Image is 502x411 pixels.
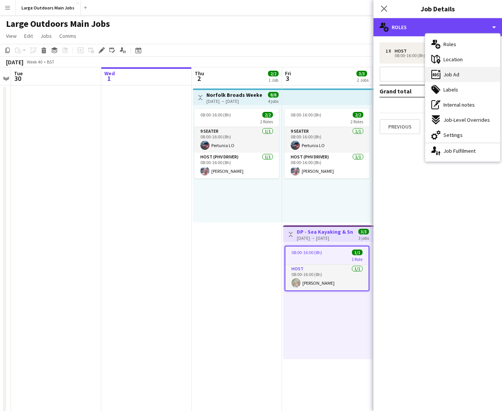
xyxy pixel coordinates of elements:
div: 4 jobs [268,98,279,104]
span: Fri [285,70,291,77]
button: Previous [380,119,420,134]
span: Labels [443,86,458,93]
span: Roles [443,41,456,48]
span: Week 40 [25,59,44,65]
h3: Job Details [373,4,502,14]
span: Job-Level Overrides [443,116,490,123]
span: View [6,33,17,39]
div: 1 Job [268,77,278,83]
span: Tue [14,70,23,77]
span: Wed [104,70,115,77]
span: Settings [443,132,463,138]
h3: Norfolk Broads Weekend [206,92,263,98]
span: 1 [103,74,115,83]
span: 08:00-16:00 (8h) [200,112,231,118]
div: [DATE] → [DATE] [297,235,353,241]
span: Thu [195,70,204,77]
span: 30 [13,74,23,83]
h1: Large Outdoors Main Jobs [6,18,110,29]
span: 1 Role [352,256,363,262]
app-card-role: 9 Seater1/108:00-16:00 (8h)Pertunia LO [285,127,369,153]
span: 3 [284,74,291,83]
app-job-card: 08:00-16:00 (8h)2/22 Roles9 Seater1/108:00-16:00 (8h)Pertunia LOHost (PHV Driver)1/108:00-16:00 (... [194,109,279,178]
app-card-role: 9 Seater1/108:00-16:00 (8h)Pertunia LO [194,127,279,153]
span: 08:00-16:00 (8h) [291,250,322,255]
button: Large Outdoors Main Jobs [15,0,81,15]
span: Job Ad [443,71,459,78]
span: 8/8 [268,92,279,98]
div: 1 x [386,48,395,54]
div: 2 Jobs [357,77,369,83]
span: Comms [59,33,76,39]
app-job-card: 08:00-16:00 (8h)1/11 RoleHost1/108:00-16:00 (8h)[PERSON_NAME] [285,246,369,291]
a: Edit [21,31,36,41]
span: Internal notes [443,101,475,108]
span: 3/3 [356,71,367,76]
span: 2 Roles [260,119,273,124]
span: 2 Roles [350,119,363,124]
div: Job Fulfilment [425,143,500,158]
app-card-role: Host1/108:00-16:00 (8h)[PERSON_NAME] [285,265,369,290]
div: BST [47,59,54,65]
span: 3/3 [358,229,369,234]
span: 2 [194,74,204,83]
span: 08:00-16:00 (8h) [291,112,321,118]
span: 2/2 [353,112,363,118]
div: [DATE] [6,58,23,66]
div: [DATE] → [DATE] [206,98,263,104]
span: 1/1 [352,250,363,255]
span: Edit [24,33,33,39]
div: Roles [373,18,502,36]
span: Jobs [40,33,52,39]
a: Jobs [37,31,55,41]
div: 3 jobs [358,234,369,241]
app-card-role: Host (PHV Driver)1/108:00-16:00 (8h)[PERSON_NAME] [285,153,369,178]
span: Location [443,56,463,63]
span: 2/2 [262,112,273,118]
app-card-role: Host (PHV Driver)1/108:00-16:00 (8h)[PERSON_NAME] [194,153,279,178]
div: Host [395,48,410,54]
h3: DP - Sea Kayaking & Snowdon [297,228,353,235]
a: Comms [56,31,79,41]
span: 2/2 [268,71,279,76]
td: Grand total [380,85,451,97]
app-job-card: 08:00-16:00 (8h)2/22 Roles9 Seater1/108:00-16:00 (8h)Pertunia LOHost (PHV Driver)1/108:00-16:00 (... [285,109,369,178]
a: View [3,31,20,41]
button: Add role [380,67,496,82]
div: 08:00-16:00 (8h) [386,54,482,57]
